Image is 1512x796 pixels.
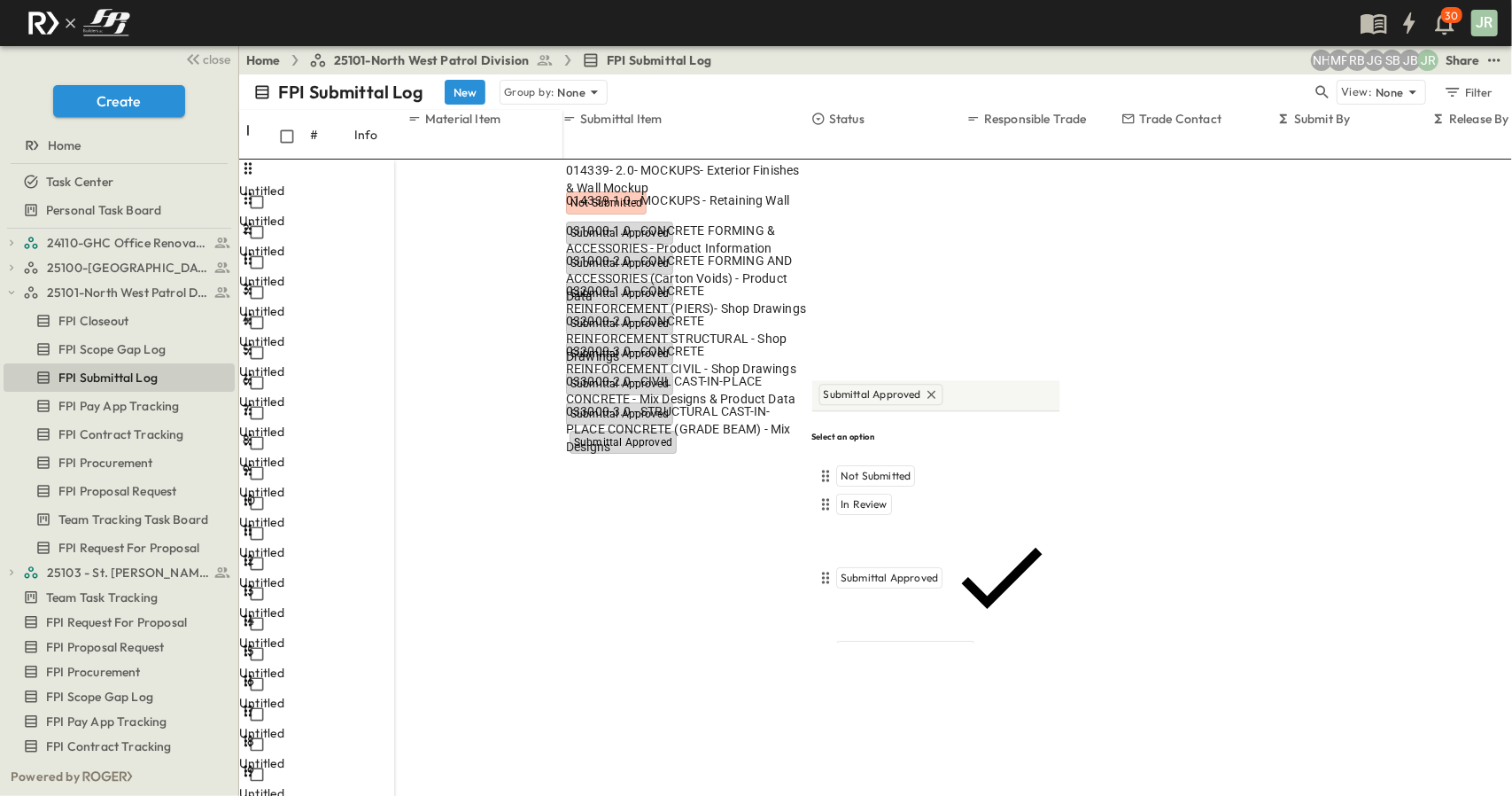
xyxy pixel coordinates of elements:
[310,110,354,160] div: #
[1346,50,1368,71] div: Regina Barnett (rbarnett@fpibuilders.com)
[239,453,275,471] div: Untitled
[4,307,235,335] div: FPI Closeouttest
[4,535,231,560] a: FPI Request For Proposal
[47,564,209,581] span: 25103 - St. [PERSON_NAME] Phase 2
[239,574,275,591] div: Untitled
[23,280,231,305] a: 25101-North West Patrol Division
[4,683,235,711] div: FPI Scope Gap Logtest
[4,335,235,363] div: FPI Scope Gap Logtest
[4,709,231,734] a: FPI Pay App Tracking
[1382,50,1403,71] div: Sterling Barnett (sterling@fpibuilders.com)
[4,365,231,390] a: FPI Submittal Log
[58,340,166,358] span: FPI Scope Gap Log
[4,229,235,257] div: 24110-GHC Office Renovationstest
[425,110,500,128] p: Material Item
[1443,82,1493,102] div: Filter
[4,420,235,449] div: FPI Contract Trackingtest
[4,254,235,282] div: 25100-Vanguard Prep Schooltest
[204,51,231,68] span: close
[1341,82,1372,102] p: View:
[1469,8,1500,38] button: JR
[4,633,235,661] div: FPI Proposal Requesttest
[46,663,141,681] span: FPI Procurement
[4,450,231,475] a: FPI Procurement
[566,222,808,257] span: 031000-1.0 - CONCRETE FORMING & ACCESSORIES - Product Information
[239,543,275,561] div: Untitled
[566,342,808,378] span: 032000-3.0 - CONCRETE REINFORCEMENT CIVIL - Shop Drawings
[239,483,275,501] div: Untitled
[239,332,275,350] div: Untitled
[558,83,586,101] p: None
[58,454,153,472] span: FPI Procurement
[1471,10,1498,36] div: JR
[23,560,231,585] a: 25103 - St. [PERSON_NAME] Phase 2
[4,658,235,686] div: FPI Procurementtest
[984,110,1087,128] p: Responsible Trade
[607,51,711,69] span: FPI Submittal Log
[1364,50,1385,71] div: Josh Gille (jgille@fpibuilders.com)
[239,694,275,712] div: Untitled
[4,308,231,333] a: FPI Closeout
[566,191,789,209] span: 014339-1.0 - MOCKUPS - Retaining Wall
[334,51,529,69] span: 25101-North West Patrol Division
[239,272,275,290] div: Untitled
[46,737,172,755] span: FPI Contract Tracking
[841,498,888,512] span: In Review
[566,372,808,408] span: 033000-2.0 - CIVIL CAST-IN-PLACE CONCRETE - Mix Designs & Product Data
[841,470,911,484] span: Not Submitted
[58,511,208,528] span: Team Tracking Task Board
[58,539,199,557] span: FPI Request For Proposal
[824,387,921,402] span: Submittal Approved
[239,724,275,742] div: Untitled
[46,201,161,219] span: Personal Task Board
[4,477,235,505] div: FPI Proposal Requesttest
[816,642,1057,663] div: Released Pending Confirm
[58,369,158,386] span: FPI Submittal Log
[239,423,275,441] div: Untitled
[58,312,128,330] span: FPI Closeout
[816,523,1057,635] div: Submittal Approved
[239,513,275,531] div: Untitled
[1417,50,1438,71] div: Jayden Ramirez (jramirez@fpibuilders.com)
[239,634,275,652] div: Untitled
[4,635,231,659] a: FPI Proposal Request
[47,234,209,252] span: 24110-GHC Office Renovations
[4,394,231,418] a: FPI Pay App Tracking
[1311,50,1332,71] div: Nila Hutcheson (nhutcheson@fpibuilders.com)
[4,732,235,761] div: FPI Contract Trackingtest
[566,252,808,305] span: 031000-2.0 - CONCRETE FORMING AND ACCESSORIES (Carton Voids) - Product Data
[841,572,939,586] span: Submittal Approved
[309,51,554,69] a: 25101-North West Patrol Division
[4,133,231,158] a: Home
[445,80,485,105] button: New
[47,284,209,301] span: 25101-North West Patrol Division
[46,613,187,631] span: FPI Request For Proposal
[4,734,231,759] a: FPI Contract Tracking
[1329,50,1350,71] div: Monica Pruteanu (mpruteanu@fpibuilders.com)
[4,505,235,534] div: Team Tracking Task Boardtest
[4,583,235,612] div: Team Task Trackingtest
[4,198,231,222] a: Personal Task Board
[4,278,235,307] div: 25101-North West Patrol Divisiontest
[1139,110,1221,128] p: Trade Contact
[1446,51,1480,69] div: Share
[4,196,235,224] div: Personal Task Boardtest
[4,507,231,532] a: Team Tracking Task Board
[4,659,231,684] a: FPI Procurement
[4,534,235,562] div: FPI Request For Proposaltest
[566,161,808,197] span: 014339- 2.0- MOCKUPS- Exterior Finishes & Wall Mockup
[829,110,865,128] p: Status
[812,431,1060,442] h6: Select an option
[1484,50,1505,71] button: test
[1294,110,1351,128] p: Submit By
[816,466,1057,488] div: Not Submitted
[582,51,711,69] a: FPI Submittal Log
[4,169,231,194] a: Task Center
[278,80,423,105] p: FPI Submittal Log
[1400,50,1421,71] div: Jeremiah Bailey (jbailey@fpibuilders.com)
[566,402,808,456] span: 033000-3.0 - STRUCTURAL CAST-IN-PLACE CONCRETE (GRADE BEAM) - Mix Designs
[4,608,235,636] div: FPI Request For Proposaltest
[239,754,275,772] div: Untitled
[239,363,275,380] div: Untitled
